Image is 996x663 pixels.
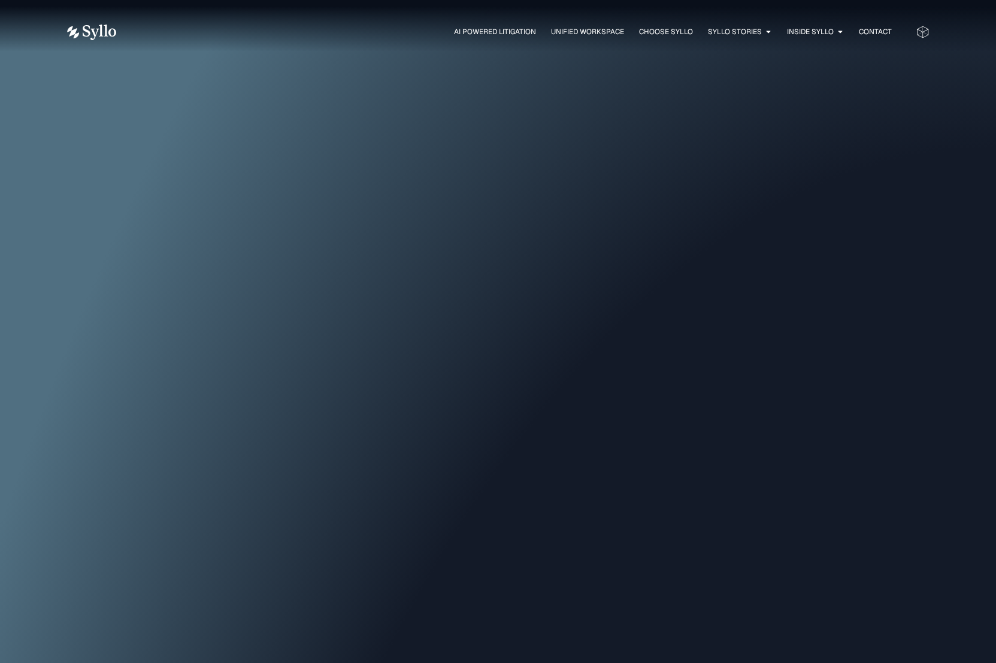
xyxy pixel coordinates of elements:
img: Vector [67,25,116,40]
a: Contact [859,26,892,37]
a: Unified Workspace [551,26,624,37]
nav: Menu [140,26,892,38]
a: Choose Syllo [639,26,693,37]
div: Menu Toggle [140,26,892,38]
a: Syllo Stories [708,26,762,37]
a: Inside Syllo [787,26,834,37]
a: AI Powered Litigation [454,26,536,37]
